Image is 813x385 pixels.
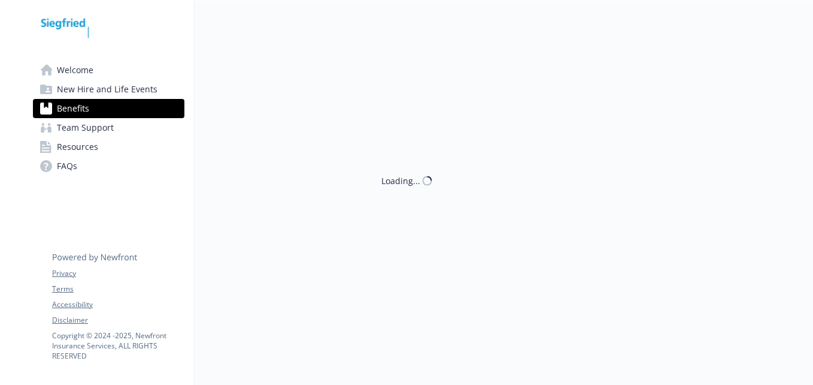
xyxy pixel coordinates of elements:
[57,61,93,80] span: Welcome
[33,61,184,80] a: Welcome
[33,80,184,99] a: New Hire and Life Events
[57,80,157,99] span: New Hire and Life Events
[33,118,184,137] a: Team Support
[381,175,420,187] div: Loading...
[52,330,184,361] p: Copyright © 2024 - 2025 , Newfront Insurance Services, ALL RIGHTS RESERVED
[33,137,184,157] a: Resources
[33,99,184,118] a: Benefits
[52,299,184,310] a: Accessibility
[52,315,184,326] a: Disclaimer
[57,99,89,118] span: Benefits
[57,157,77,176] span: FAQs
[52,284,184,294] a: Terms
[57,118,114,137] span: Team Support
[52,268,184,279] a: Privacy
[57,137,98,157] span: Resources
[33,157,184,176] a: FAQs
